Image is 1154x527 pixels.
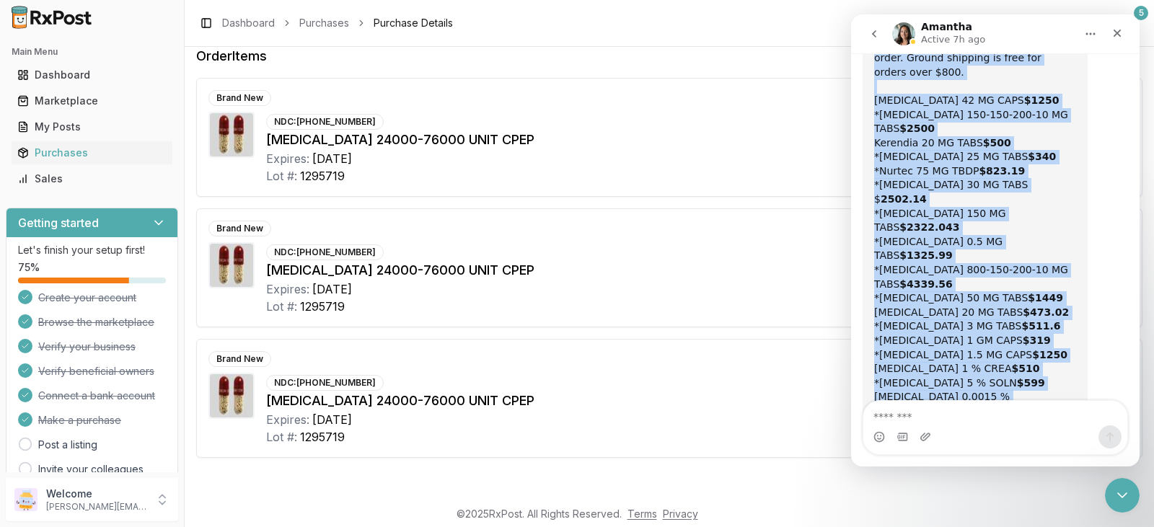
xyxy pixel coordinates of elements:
button: Marketplace [6,89,178,112]
b: $823.19 [128,151,174,162]
img: Creon 24000-76000 UNIT CPEP [210,244,253,287]
div: Marketplace [17,94,167,108]
div: Lot #: [266,298,297,315]
iframe: Intercom live chat [1105,478,1140,513]
button: Send a message… [247,411,270,434]
button: Upload attachment [69,417,80,428]
a: Dashboard [12,62,172,88]
div: [MEDICAL_DATA] 24000-76000 UNIT CPEP [266,391,1070,411]
span: Verify beneficial owners [38,364,154,378]
div: My Posts [17,120,167,134]
div: Expires: [266,280,309,298]
div: [DATE] [312,150,352,167]
b: 2502.14 [30,179,76,190]
div: Sales [17,172,167,186]
a: Dashboard [222,16,275,30]
b: $2322.043 [48,207,108,218]
a: Purchases [12,140,172,166]
textarea: Message… [12,386,276,411]
div: Brand New [208,221,271,236]
a: Invite your colleagues [38,462,144,477]
div: NDC: [PHONE_NUMBER] [266,114,384,130]
b: $510 [160,348,188,360]
span: Connect a bank account [38,389,155,403]
a: Post a listing [38,438,97,452]
div: 1295719 [300,298,345,315]
button: My Posts [6,115,178,138]
div: Expires: [266,411,309,428]
a: Marketplace [12,88,172,114]
div: NDC: [PHONE_NUMBER] [266,244,384,260]
b: $473.02 [172,292,218,304]
a: My Posts [12,114,172,140]
b: $1325.99 [48,235,102,247]
div: [MEDICAL_DATA] 24000-76000 UNIT CPEP [266,260,1070,280]
p: Let's finish your setup first! [18,243,166,257]
h3: Getting started [18,214,99,231]
button: 5 [1119,12,1142,35]
a: Purchases [299,16,349,30]
div: Dashboard [17,68,167,82]
b: $1250 [181,335,216,346]
div: [DATE] [312,280,352,298]
div: 1295719 [300,428,345,446]
div: NDC: [PHONE_NUMBER] [266,375,384,391]
div: Order Items [196,46,267,66]
button: Dashboard [6,63,178,87]
p: [PERSON_NAME][EMAIL_ADDRESS][DOMAIN_NAME] [46,501,146,513]
b: $2500 [48,108,84,120]
nav: breadcrumb [222,16,453,30]
span: Verify your business [38,340,136,354]
b: $599 [166,363,194,374]
a: Privacy [663,508,698,520]
b: $340 [177,136,205,148]
b: $319 [172,320,200,332]
iframe: Intercom live chat [851,14,1140,466]
span: Purchase Details [374,16,453,30]
div: Lot #: [266,428,297,446]
p: Welcome [46,487,146,501]
img: User avatar [14,488,38,511]
div: Brand New [208,351,271,367]
div: Lot #: [266,167,297,185]
div: [MEDICAL_DATA] 24000-76000 UNIT CPEP [266,130,1070,150]
button: Sales [6,167,178,190]
span: 75 % [18,260,40,275]
img: Creon 24000-76000 UNIT CPEP [210,374,253,417]
span: Browse the marketplace [38,315,154,329]
b: $1250 [173,80,208,92]
b: $500 [132,123,160,134]
div: Expires: [266,150,309,167]
span: Make a purchase [38,413,121,428]
div: [DATE] [312,411,352,428]
b: $4339.56 [48,264,102,275]
button: Gif picker [45,417,57,428]
button: Emoji picker [22,417,34,428]
h2: Main Menu [12,46,172,58]
img: Creon 24000-76000 UNIT CPEP [210,113,253,156]
b: $511.6 [170,306,209,317]
div: Purchases [17,146,167,160]
b: $1449 [177,278,212,289]
a: Sales [12,166,172,192]
button: Purchases [6,141,178,164]
a: Terms [627,508,657,520]
div: 1295719 [300,167,345,185]
div: Brand New [208,90,271,106]
img: RxPost Logo [6,6,98,29]
div: 5 [1134,6,1148,20]
span: Create your account [38,291,136,305]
